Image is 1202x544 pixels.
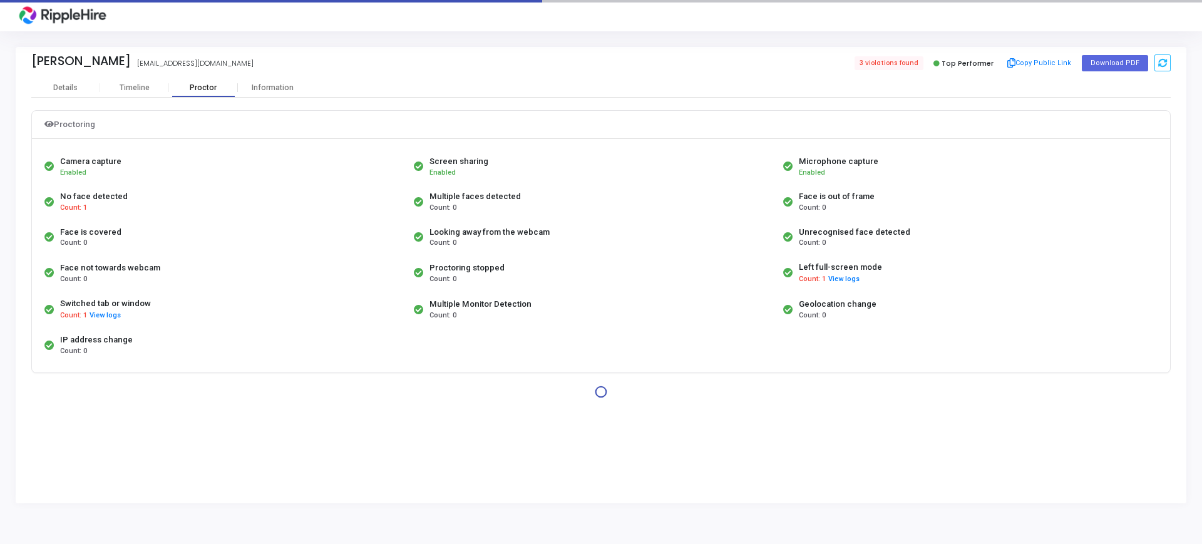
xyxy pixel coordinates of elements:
div: Unrecognised face detected [799,226,910,239]
span: Enabled [60,168,86,177]
span: Count: 0 [429,274,456,285]
div: IP address change [60,334,133,346]
span: Count: 0 [60,274,87,285]
div: Face is covered [60,226,121,239]
div: Left full-screen mode [799,261,882,274]
span: Enabled [429,168,456,177]
span: Count: 1 [60,310,87,321]
button: Download PDF [1082,55,1148,71]
div: Information [238,83,307,93]
div: Multiple Monitor Detection [429,298,532,310]
div: Screen sharing [429,155,488,168]
span: Count: 0 [60,238,87,249]
div: Timeline [120,83,150,93]
span: Count: 0 [429,203,456,213]
div: Proctoring [44,117,95,132]
span: Count: 1 [799,274,826,285]
div: Looking away from the webcam [429,226,550,239]
img: logo [16,3,110,28]
div: Camera capture [60,155,121,168]
div: Face not towards webcam [60,262,160,274]
button: View logs [89,310,121,322]
span: Count: 0 [799,203,826,213]
div: Face is out of frame [799,190,875,203]
span: 3 violations found [855,56,923,70]
div: No face detected [60,190,128,203]
span: Count: 0 [60,346,87,357]
button: View logs [828,274,860,285]
span: Enabled [799,168,825,177]
button: Copy Public Link [1004,54,1076,73]
div: Proctoring stopped [429,262,505,274]
span: Count: 0 [429,238,456,249]
div: [PERSON_NAME] [31,54,131,68]
div: Proctor [169,83,238,93]
span: Count: 0 [429,310,456,321]
span: Top Performer [942,58,994,68]
div: Microphone capture [799,155,878,168]
span: Count: 0 [799,310,826,321]
span: Count: 1 [60,203,87,213]
div: [EMAIL_ADDRESS][DOMAIN_NAME] [137,58,254,69]
div: Geolocation change [799,298,876,310]
div: Multiple faces detected [429,190,521,203]
div: Details [53,83,78,93]
span: Count: 0 [799,238,826,249]
div: Switched tab or window [60,297,151,310]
